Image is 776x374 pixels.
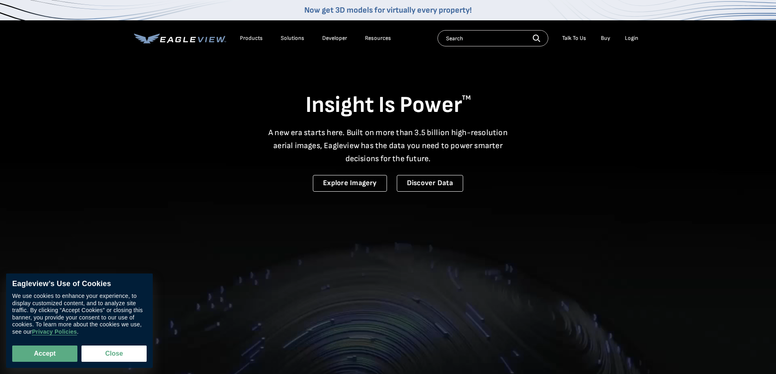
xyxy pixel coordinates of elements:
[304,5,472,15] a: Now get 3D models for virtually every property!
[240,35,263,42] div: Products
[12,280,147,289] div: Eagleview’s Use of Cookies
[625,35,638,42] div: Login
[313,175,387,192] a: Explore Imagery
[437,30,548,46] input: Search
[81,346,147,362] button: Close
[601,35,610,42] a: Buy
[322,35,347,42] a: Developer
[12,293,147,335] div: We use cookies to enhance your experience, to display customized content, and to analyze site tra...
[12,346,77,362] button: Accept
[397,175,463,192] a: Discover Data
[264,126,513,165] p: A new era starts here. Built on more than 3.5 billion high-resolution aerial images, Eagleview ha...
[281,35,304,42] div: Solutions
[562,35,586,42] div: Talk To Us
[134,91,642,120] h1: Insight Is Power
[365,35,391,42] div: Resources
[462,94,471,102] sup: TM
[32,328,77,335] a: Privacy Policies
